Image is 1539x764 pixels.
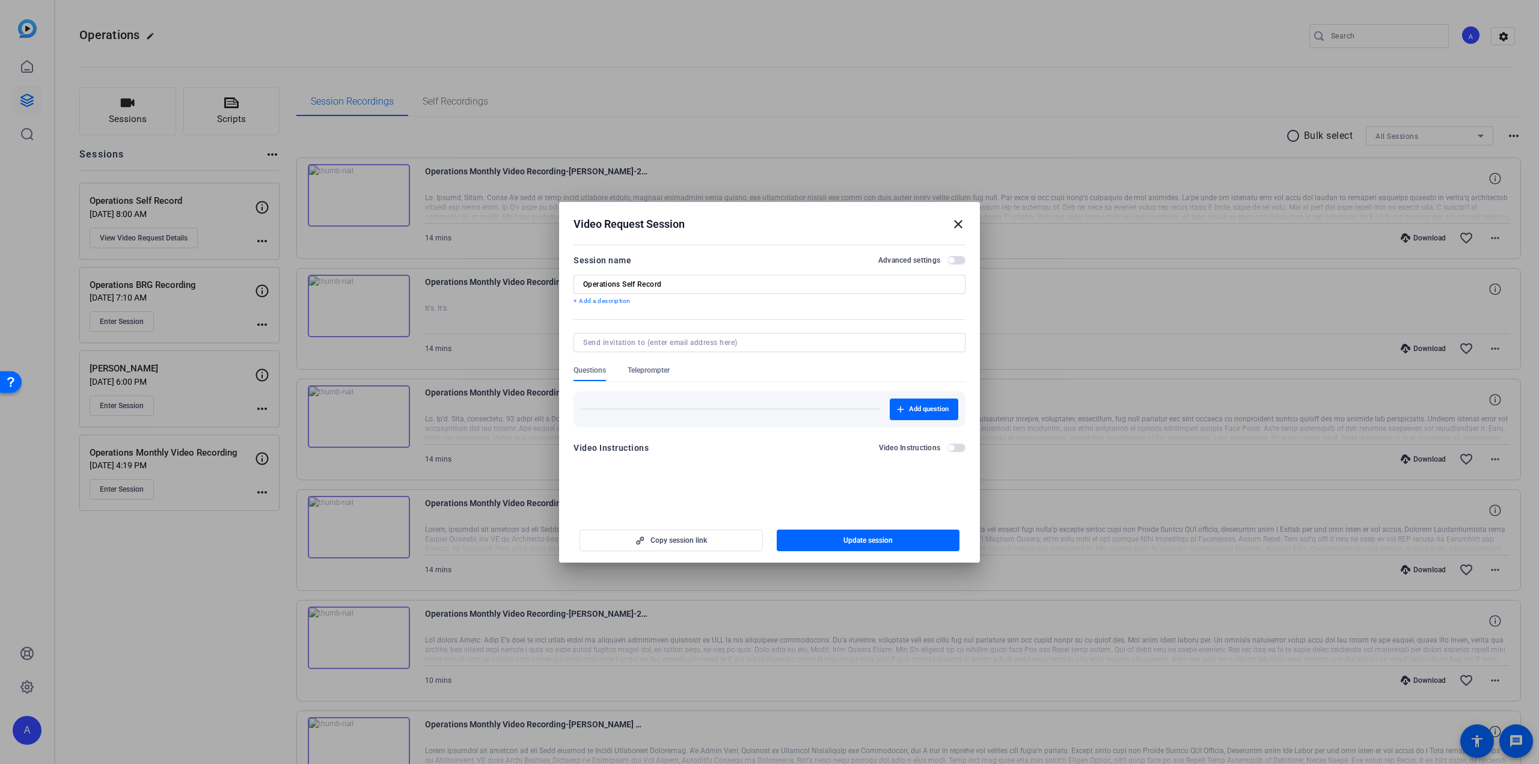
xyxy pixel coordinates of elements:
h2: Video Instructions [879,443,941,453]
span: Copy session link [650,536,707,545]
span: Questions [574,365,606,375]
mat-icon: close [951,217,965,231]
input: Send invitation to (enter email address here) [583,338,951,347]
button: Add question [890,399,958,420]
div: Video Instructions [574,441,649,455]
button: Copy session link [580,530,763,551]
p: + Add a description [574,296,965,306]
button: Update session [777,530,960,551]
span: Update session [843,536,893,545]
span: Teleprompter [628,365,670,375]
input: Enter Session Name [583,280,956,289]
div: Video Request Session [574,217,965,231]
span: Add question [909,405,949,414]
h2: Advanced settings [878,255,940,265]
div: Session name [574,253,631,267]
